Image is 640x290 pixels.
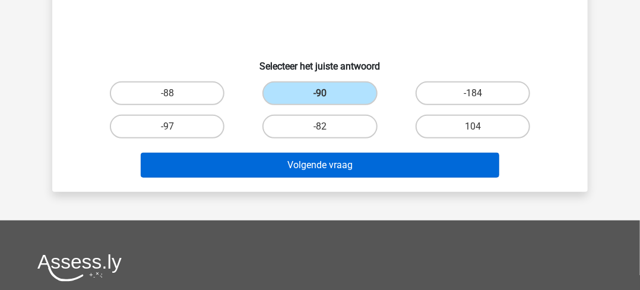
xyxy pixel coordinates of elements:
[416,115,530,138] label: 104
[37,254,122,282] img: Assessly logo
[71,51,569,72] h6: Selecteer het juiste antwoord
[262,81,377,105] label: -90
[416,81,530,105] label: -184
[262,115,377,138] label: -82
[110,115,224,138] label: -97
[110,81,224,105] label: -88
[141,153,500,178] button: Volgende vraag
